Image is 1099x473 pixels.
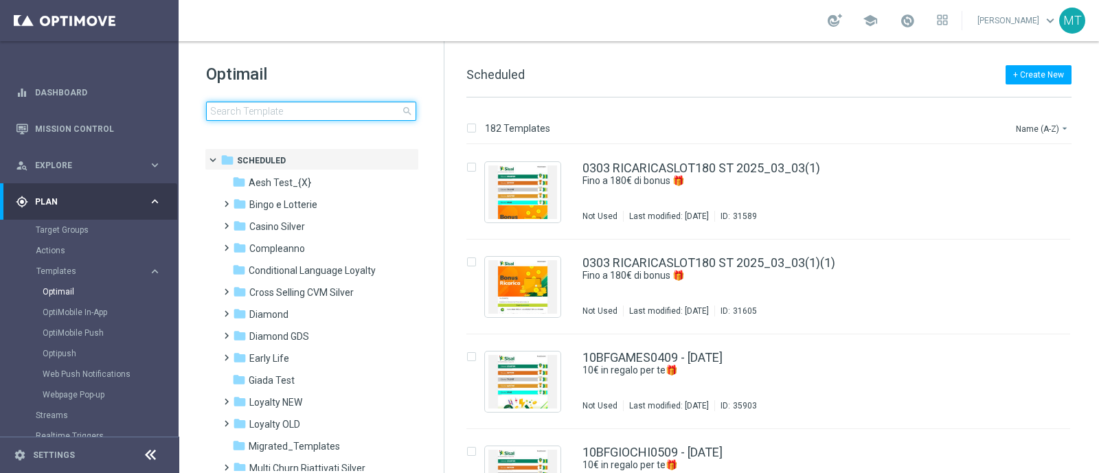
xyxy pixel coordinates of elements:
[485,122,550,135] p: 182 Templates
[249,198,317,211] span: Bingo e Lotterie
[1006,65,1072,84] button: + Create New
[35,111,161,147] a: Mission Control
[43,389,143,400] a: Webpage Pop-up
[453,240,1096,334] div: Press SPACE to select this row.
[36,220,177,240] div: Target Groups
[15,160,162,171] button: person_search Explore keyboard_arrow_right
[582,400,618,411] div: Not Used
[582,269,981,282] a: Fino a 180€ di bonus 🎁​
[233,197,247,211] i: folder
[14,449,26,461] i: settings
[16,111,161,147] div: Mission Control
[624,400,714,411] div: Last modified: [DATE]
[36,410,143,421] a: Streams
[33,451,75,459] a: Settings
[466,67,525,82] span: Scheduled
[148,159,161,172] i: keyboard_arrow_right
[1059,123,1070,134] i: arrow_drop_down
[249,286,354,299] span: Cross Selling CVM Silver
[16,196,28,208] i: gps_fixed
[249,220,305,233] span: Casino Silver
[488,260,557,314] img: 31605.jpeg
[16,74,161,111] div: Dashboard
[237,154,286,167] span: Scheduled
[582,211,618,222] div: Not Used
[43,286,143,297] a: Optimail
[43,323,177,343] div: OptiMobile Push
[976,10,1059,31] a: [PERSON_NAME]keyboard_arrow_down
[714,400,757,411] div: ID:
[36,245,143,256] a: Actions
[43,369,143,380] a: Web Push Notifications
[15,124,162,135] button: Mission Control
[36,267,135,275] span: Templates
[249,308,288,321] span: Diamond
[863,13,878,28] span: school
[582,257,835,269] a: 0303 RICARICASLOT180 ST 2025_03_03(1)(1)
[36,261,177,405] div: Templates
[233,241,247,255] i: folder
[233,329,247,343] i: folder
[148,195,161,208] i: keyboard_arrow_right
[714,305,757,316] div: ID:
[43,348,143,359] a: Optipush
[43,364,177,384] div: Web Push Notifications
[582,174,1012,187] div: Fino a 180€ di bonus 🎁​
[220,153,234,167] i: folder
[582,351,723,364] a: 10BFGAMES0409 - [DATE]
[582,446,723,459] a: 10BFGIOCHI0509 - [DATE]
[232,373,246,387] i: folder
[249,242,305,255] span: Compleanno
[15,87,162,98] button: equalizer Dashboard
[733,305,757,316] div: 31605
[233,351,247,365] i: folder
[36,240,177,261] div: Actions
[35,161,148,170] span: Explore
[582,305,618,316] div: Not Used
[15,196,162,207] button: gps_fixed Plan keyboard_arrow_right
[36,405,177,426] div: Streams
[582,269,1012,282] div: Fino a 180€ di bonus 🎁​
[1043,13,1058,28] span: keyboard_arrow_down
[233,417,247,430] i: folder
[35,74,161,111] a: Dashboard
[453,334,1096,429] div: Press SPACE to select this row.
[488,165,557,219] img: 31589.jpeg
[249,264,376,277] span: Conditional Language Loyalty
[36,224,143,235] a: Target Groups
[624,211,714,222] div: Last modified: [DATE]
[249,440,340,452] span: Migrated_Templates
[206,102,416,121] input: Search Template
[16,86,28,99] i: equalizer
[35,198,148,206] span: Plan
[624,305,714,316] div: Last modified: [DATE]
[1059,8,1085,34] div: MT
[582,459,1012,472] div: 10€ in regalo per te🎁
[16,159,148,172] div: Explore
[233,395,247,408] i: folder
[249,330,309,343] span: Diamond GDS
[233,219,247,233] i: folder
[43,281,177,302] div: Optimail
[582,174,981,187] a: Fino a 180€ di bonus 🎁​
[232,439,246,452] i: folder
[582,162,820,174] a: 0303 RICARICASLOT180 ST 2025_03_03(1)
[249,418,300,430] span: Loyalty OLD
[206,63,416,85] h1: Optimail
[733,400,757,411] div: 35903
[16,196,148,208] div: Plan
[233,307,247,321] i: folder
[43,384,177,405] div: Webpage Pop-up
[453,145,1096,240] div: Press SPACE to select this row.
[36,267,148,275] div: Templates
[714,211,757,222] div: ID:
[43,302,177,323] div: OptiMobile In-App
[36,266,162,277] button: Templates keyboard_arrow_right
[249,352,289,365] span: Early Life
[43,327,143,338] a: OptiMobile Push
